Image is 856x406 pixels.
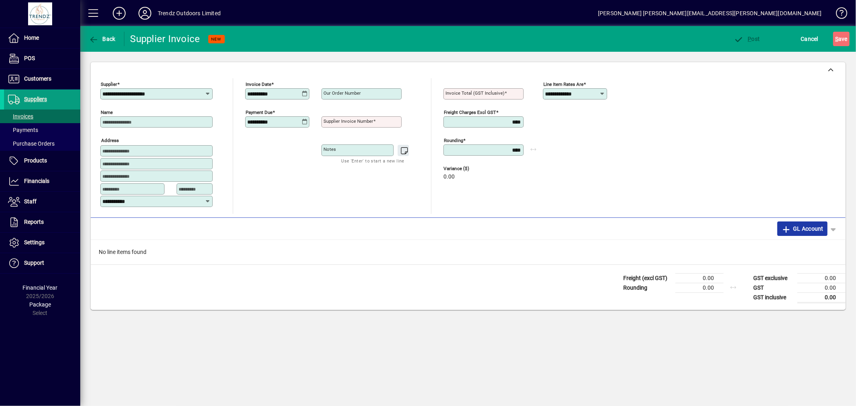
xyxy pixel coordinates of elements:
[4,192,80,212] a: Staff
[619,273,675,283] td: Freight (excl GST)
[4,28,80,48] a: Home
[87,32,118,46] button: Back
[444,138,463,143] mat-label: Rounding
[4,212,80,232] a: Reports
[4,253,80,273] a: Support
[106,6,132,20] button: Add
[246,110,272,115] mat-label: Payment due
[445,90,504,96] mat-label: Invoice Total (GST inclusive)
[101,81,117,87] mat-label: Supplier
[342,156,405,165] mat-hint: Use 'Enter' to start a new line
[23,284,58,291] span: Financial Year
[835,32,848,45] span: ave
[24,198,37,205] span: Staff
[543,81,584,87] mat-label: Line item rates are
[80,32,124,46] app-page-header-button: Back
[24,35,39,41] span: Home
[4,49,80,69] a: POS
[4,123,80,137] a: Payments
[797,273,846,283] td: 0.00
[443,174,455,180] span: 0.00
[749,292,797,302] td: GST inclusive
[4,69,80,89] a: Customers
[8,127,38,133] span: Payments
[675,273,724,283] td: 0.00
[24,55,35,61] span: POS
[830,2,846,28] a: Knowledge Base
[749,283,797,292] td: GST
[833,32,850,46] button: Save
[797,292,846,302] td: 0.00
[734,36,760,42] span: ost
[246,81,271,87] mat-label: Invoice date
[24,260,44,266] span: Support
[598,7,822,20] div: [PERSON_NAME] [PERSON_NAME][EMAIL_ADDRESS][PERSON_NAME][DOMAIN_NAME]
[835,36,838,42] span: S
[748,36,752,42] span: P
[797,283,846,292] td: 0.00
[801,32,819,45] span: Cancel
[24,157,47,164] span: Products
[323,146,336,152] mat-label: Notes
[132,6,158,20] button: Profile
[444,110,496,115] mat-label: Freight charges excl GST
[24,239,45,246] span: Settings
[130,32,200,45] div: Supplier Invoice
[29,301,51,308] span: Package
[24,219,44,225] span: Reports
[732,32,762,46] button: Post
[323,90,361,96] mat-label: Our order number
[777,221,828,236] button: GL Account
[91,240,846,264] div: No line items found
[24,96,47,102] span: Suppliers
[799,32,821,46] button: Cancel
[4,233,80,253] a: Settings
[4,137,80,150] a: Purchase Orders
[443,166,492,171] span: Variance ($)
[323,118,373,124] mat-label: Supplier invoice number
[4,110,80,123] a: Invoices
[781,222,823,235] span: GL Account
[101,110,113,115] mat-label: Name
[24,75,51,82] span: Customers
[8,113,33,120] span: Invoices
[675,283,724,292] td: 0.00
[24,178,49,184] span: Financials
[158,7,221,20] div: Trendz Outdoors Limited
[619,283,675,292] td: Rounding
[4,171,80,191] a: Financials
[749,273,797,283] td: GST exclusive
[8,140,55,147] span: Purchase Orders
[211,37,222,42] span: NEW
[89,36,116,42] span: Back
[4,151,80,171] a: Products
